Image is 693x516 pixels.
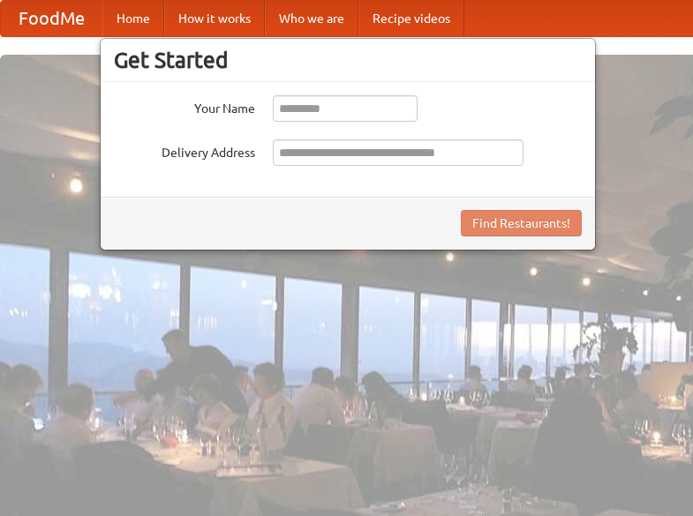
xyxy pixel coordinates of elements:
[1,1,102,36] a: FoodMe
[461,210,582,236] button: Find Restaurants!
[358,1,464,36] a: Recipe videos
[114,95,255,117] label: Your Name
[164,1,265,36] a: How it works
[102,1,164,36] a: Home
[114,139,255,161] label: Delivery Address
[114,47,582,73] h3: Get Started
[265,1,358,36] a: Who we are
